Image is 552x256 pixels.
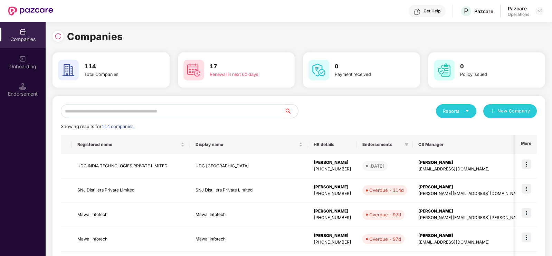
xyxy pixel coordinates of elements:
img: svg+xml;base64,PHN2ZyB4bWxucz0iaHR0cDovL3d3dy53My5vcmcvMjAwMC9zdmciIHdpZHRoPSI2MCIgaGVpZ2h0PSI2MC... [434,60,455,80]
span: caret-down [465,109,469,113]
img: svg+xml;base64,PHN2ZyB4bWxucz0iaHR0cDovL3d3dy53My5vcmcvMjAwMC9zdmciIHdpZHRoPSI2MCIgaGVpZ2h0PSI2MC... [58,60,79,80]
img: svg+xml;base64,PHN2ZyB3aWR0aD0iMjAiIGhlaWdodD0iMjAiIHZpZXdCb3g9IjAgMCAyMCAyMCIgZmlsbD0ibm9uZSIgeG... [19,56,26,62]
div: [PHONE_NUMBER] [314,215,351,221]
img: icon [522,159,531,169]
img: svg+xml;base64,PHN2ZyB4bWxucz0iaHR0cDovL3d3dy53My5vcmcvMjAwMC9zdmciIHdpZHRoPSI2MCIgaGVpZ2h0PSI2MC... [308,60,329,80]
button: search [284,104,298,118]
img: svg+xml;base64,PHN2ZyBpZD0iUmVsb2FkLTMyeDMyIiB4bWxucz0iaHR0cDovL3d3dy53My5vcmcvMjAwMC9zdmciIHdpZH... [55,33,61,40]
div: Policy issued [460,71,520,78]
td: Mawai Infotech [72,227,190,252]
div: [PERSON_NAME] [314,208,351,215]
div: [PERSON_NAME] [314,184,351,190]
img: svg+xml;base64,PHN2ZyBpZD0iQ29tcGFuaWVzIiB4bWxucz0iaHR0cDovL3d3dy53My5vcmcvMjAwMC9zdmciIHdpZHRoPS... [19,28,26,35]
td: SNJ Distillers Private Limited [190,178,308,203]
th: Registered name [72,135,190,154]
span: Showing results for [61,124,135,129]
img: svg+xml;base64,PHN2ZyB3aWR0aD0iMTQuNSIgaGVpZ2h0PSIxNC41IiB2aWV3Qm94PSIwIDAgMTYgMTYiIGZpbGw9Im5vbm... [19,83,26,90]
h3: 17 [210,62,269,71]
td: Mawai Infotech [190,203,308,227]
div: Overdue - 97d [369,236,401,243]
h1: Companies [67,29,123,44]
h3: 0 [460,62,520,71]
td: UDC [GEOGRAPHIC_DATA] [190,154,308,178]
div: Pazcare [508,5,529,12]
div: [PERSON_NAME] [314,233,351,239]
div: Operations [508,12,529,17]
div: Total Companies [84,71,144,78]
div: [PHONE_NUMBER] [314,190,351,197]
div: Payment received [335,71,394,78]
span: P [464,7,468,15]
th: HR details [308,135,357,154]
img: svg+xml;base64,PHN2ZyB4bWxucz0iaHR0cDovL3d3dy53My5vcmcvMjAwMC9zdmciIHdpZHRoPSI2MCIgaGVpZ2h0PSI2MC... [183,60,204,80]
span: filter [405,142,409,147]
h3: 114 [84,62,144,71]
td: Mawai Infotech [72,203,190,227]
img: icon [522,233,531,242]
th: More [515,135,537,154]
div: Reports [443,108,469,115]
span: New Company [497,108,530,115]
td: SNJ Distillers Private Limited [72,178,190,203]
button: plusNew Company [483,104,537,118]
img: svg+xml;base64,PHN2ZyBpZD0iRHJvcGRvd24tMzJ4MzIiIHhtbG5zPSJodHRwOi8vd3d3LnczLm9yZy8yMDAwL3N2ZyIgd2... [537,8,542,14]
div: [PHONE_NUMBER] [314,239,351,246]
td: UDC INDIA TECHNOLOGIES PRIVATE LIMITED [72,154,190,178]
img: icon [522,184,531,194]
td: Mawai Infotech [190,227,308,252]
span: search [284,108,298,114]
span: filter [403,140,410,149]
div: Overdue - 114d [369,187,404,194]
div: [PERSON_NAME] [314,159,351,166]
div: Pazcare [474,8,493,14]
span: Display name [196,142,297,147]
div: [PHONE_NUMBER] [314,166,351,173]
img: svg+xml;base64,PHN2ZyBpZD0iSGVscC0zMngzMiIgeG1sbnM9Imh0dHA6Ly93d3cudzMub3JnLzIwMDAvc3ZnIiB3aWR0aD... [414,8,421,15]
div: Renewal in next 60 days [210,71,269,78]
span: 114 companies. [102,124,135,129]
div: Overdue - 97d [369,211,401,218]
h3: 0 [335,62,394,71]
div: [DATE] [369,163,384,169]
th: Display name [190,135,308,154]
img: New Pazcare Logo [8,7,53,16]
img: icon [522,208,531,218]
span: Registered name [77,142,179,147]
div: Get Help [423,8,440,14]
span: Endorsements [362,142,402,147]
span: plus [490,109,495,114]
